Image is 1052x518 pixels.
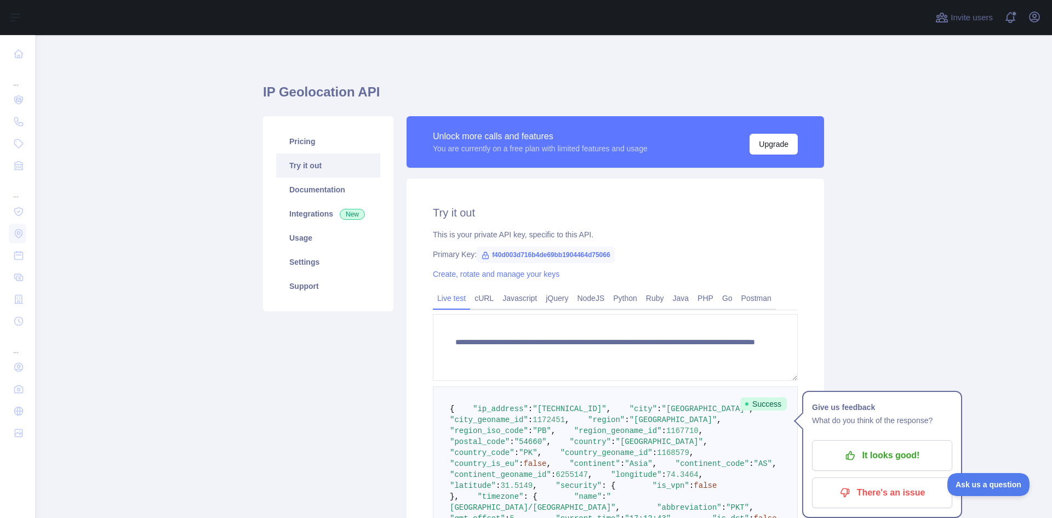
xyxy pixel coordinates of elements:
[607,405,611,413] span: ,
[276,153,380,178] a: Try it out
[820,446,944,465] p: It looks good!
[528,415,533,424] span: :
[546,437,551,446] span: ,
[662,470,666,479] span: :
[433,229,798,240] div: This is your private API key, specific to this API.
[703,437,707,446] span: ,
[615,437,703,446] span: "[GEOGRAPHIC_DATA]"
[477,492,523,501] span: "timezone"
[717,415,721,424] span: ,
[551,470,556,479] span: :
[602,492,606,501] span: :
[450,405,454,413] span: {
[569,437,611,446] span: "country"
[666,426,699,435] span: 1167710
[933,9,995,26] button: Invite users
[473,405,528,413] span: "ip_address"
[630,415,717,424] span: "[GEOGRAPHIC_DATA]"
[477,247,614,263] span: f40d003d716b4de69bb1904464d75066
[523,459,546,468] span: false
[541,289,573,307] a: jQuery
[812,440,952,471] button: It looks good!
[565,415,569,424] span: ,
[538,448,542,457] span: ,
[556,470,588,479] span: 6255147
[569,459,620,468] span: "continent"
[812,414,952,427] p: What do you think of the response?
[722,503,726,512] span: :
[653,459,657,468] span: ,
[450,448,514,457] span: "country_code"
[500,481,533,490] span: 31.5149
[630,405,657,413] span: "city"
[9,333,26,355] div: ...
[533,415,565,424] span: 1172451
[689,481,694,490] span: :
[666,470,699,479] span: 74.3464
[588,415,625,424] span: "region"
[433,289,470,307] a: Live test
[263,83,824,110] h1: IP Geolocation API
[699,470,703,479] span: ,
[433,205,798,220] h2: Try it out
[546,459,551,468] span: ,
[533,481,537,490] span: ,
[642,289,668,307] a: Ruby
[450,492,459,501] span: },
[662,426,666,435] span: :
[588,470,592,479] span: ,
[496,481,500,490] span: :
[772,459,776,468] span: ,
[514,437,547,446] span: "54660"
[533,426,551,435] span: "PB"
[812,401,952,414] h1: Give us feedback
[620,459,625,468] span: :
[653,448,657,457] span: :
[609,289,642,307] a: Python
[561,448,653,457] span: "country_geoname_id"
[528,426,533,435] span: :
[523,492,537,501] span: : {
[514,448,519,457] span: :
[694,481,717,490] span: false
[276,202,380,226] a: Integrations New
[433,143,648,154] div: You are currently on a free plan with limited features and usage
[450,470,551,479] span: "continent_geoname_id"
[340,209,365,220] span: New
[9,66,26,88] div: ...
[470,289,498,307] a: cURL
[433,270,559,278] a: Create, rotate and manage your keys
[625,415,629,424] span: :
[625,459,652,468] span: "Asia"
[668,289,694,307] a: Java
[611,470,661,479] span: "longitude"
[657,405,661,413] span: :
[450,459,519,468] span: "country_is_eu"
[519,448,538,457] span: "PK"
[498,289,541,307] a: Javascript
[276,250,380,274] a: Settings
[556,481,602,490] span: "security"
[699,426,703,435] span: ,
[749,503,753,512] span: ,
[689,448,694,457] span: ,
[450,437,510,446] span: "postal_code"
[653,481,689,490] span: "is_vpn"
[276,129,380,153] a: Pricing
[693,289,718,307] a: PHP
[433,249,798,260] div: Primary Key:
[276,274,380,298] a: Support
[740,397,787,411] span: Success
[718,289,737,307] a: Go
[574,426,662,435] span: "region_geoname_id"
[676,459,749,468] span: "continent_code"
[528,405,533,413] span: :
[450,481,496,490] span: "latitude"
[820,483,944,502] p: There's an issue
[750,134,798,155] button: Upgrade
[657,448,689,457] span: 1168579
[276,178,380,202] a: Documentation
[615,503,620,512] span: ,
[947,473,1030,496] iframe: Toggle Customer Support
[737,289,776,307] a: Postman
